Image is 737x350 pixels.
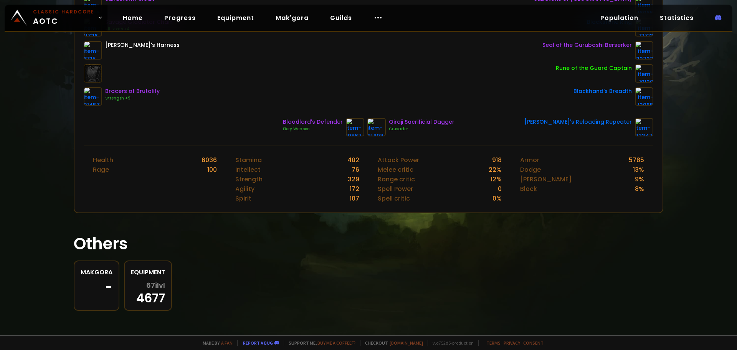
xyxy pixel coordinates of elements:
[221,340,233,346] a: a fan
[524,118,632,126] div: [PERSON_NAME]'s Reloading Repeater
[556,64,632,72] div: Rune of the Guard Captain
[492,155,502,165] div: 918
[378,155,419,165] div: Attack Power
[520,155,539,165] div: Armor
[235,174,263,184] div: Strength
[635,174,644,184] div: 9 %
[378,165,413,174] div: Melee critic
[428,340,474,346] span: v. d752d5 - production
[498,184,502,194] div: 0
[635,118,653,136] img: item-22347
[346,118,364,136] img: item-19867
[211,10,260,26] a: Equipment
[243,340,273,346] a: Report a bug
[492,194,502,203] div: 0 %
[504,340,520,346] a: Privacy
[283,126,343,132] div: Fiery Weapon
[93,155,113,165] div: Health
[158,10,202,26] a: Progress
[74,260,119,311] a: Makgora-
[198,340,233,346] span: Made by
[390,340,423,346] a: [DOMAIN_NAME]
[269,10,315,26] a: Mak'gora
[348,174,359,184] div: 329
[235,155,262,165] div: Stamina
[520,174,572,184] div: [PERSON_NAME]
[284,340,355,346] span: Support me,
[573,87,632,95] div: Blackhand's Breadth
[352,165,359,174] div: 76
[5,5,107,31] a: Classic HardcoreAOTC
[633,165,644,174] div: 13 %
[486,340,501,346] a: Terms
[378,194,410,203] div: Spell critic
[84,87,102,106] img: item-21457
[235,165,261,174] div: Intellect
[389,118,454,126] div: Qiraji Sacrificial Dagger
[629,155,644,165] div: 5785
[117,10,149,26] a: Home
[635,184,644,194] div: 8 %
[350,184,359,194] div: 172
[105,87,160,95] div: Bracers of Brutality
[324,10,358,26] a: Guilds
[367,118,386,136] img: item-21498
[542,41,632,49] div: Seal of the Gurubashi Berserker
[33,8,94,27] span: AOTC
[235,194,251,203] div: Spirit
[389,126,454,132] div: Crusader
[131,267,165,277] div: Equipment
[635,87,653,106] img: item-13965
[520,184,537,194] div: Block
[84,41,102,60] img: item-6125
[489,165,502,174] div: 22 %
[283,118,343,126] div: Bloodlord's Defender
[360,340,423,346] span: Checkout
[378,184,413,194] div: Spell Power
[81,282,112,293] div: -
[131,282,165,304] div: 4677
[347,155,359,165] div: 402
[654,10,700,26] a: Statistics
[594,10,644,26] a: Population
[491,174,502,184] div: 12 %
[317,340,355,346] a: Buy me a coffee
[523,340,544,346] a: Consent
[124,260,172,311] a: Equipment67ilvl4677
[202,155,217,165] div: 6036
[635,41,653,60] img: item-22722
[350,194,359,203] div: 107
[378,174,415,184] div: Range critic
[33,8,94,15] small: Classic Hardcore
[105,95,160,101] div: Strength +9
[81,267,112,277] div: Makgora
[635,64,653,83] img: item-19120
[146,282,165,289] span: 67 ilvl
[520,165,541,174] div: Dodge
[93,165,109,174] div: Rage
[207,165,217,174] div: 100
[105,41,180,49] div: [PERSON_NAME]'s Harness
[235,184,254,194] div: Agility
[74,232,663,256] h1: Others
